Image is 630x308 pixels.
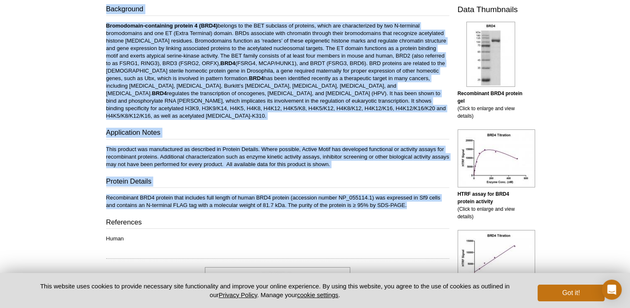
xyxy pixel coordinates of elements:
h3: Protein Details [106,177,449,188]
b: HTRF assay for BRD4 protein activity [458,191,509,204]
img: HTRF assay for BRD4 protein activity [458,230,535,287]
button: Got it! [538,285,604,301]
p: (Click to enlarge and view details) [458,190,524,220]
strong: Bromodomain-containing protein 4 (BRD4) [106,23,218,29]
a: Privacy Policy [219,291,257,298]
p: This product was manufactured as described in Protein Details. Where possible, Active Motif has d... [106,146,449,168]
strong: BRD4 [249,75,264,81]
h3: Application Notes [106,128,449,139]
p: Human [106,235,449,242]
h3: References [106,217,449,229]
p: belongs to the BET subclass of proteins, which are characterized by two N-terminal bromodomains a... [106,22,449,120]
button: cookie settings [297,291,338,298]
h2: Data Thumbnails [458,6,524,13]
b: Recombinant BRD4 protein gel [458,91,523,104]
p: This website uses cookies to provide necessary site functionality and improve your online experie... [26,282,524,299]
div: Open Intercom Messenger [602,280,622,300]
strong: BRD4 [220,60,235,66]
img: HTRF assay for BRD4 protein activity [458,129,535,187]
p: (Click to enlarge and view details) [458,90,524,120]
p: Recombinant BRD4 protein that includes full length of human BRD4 protein (accession number NP_055... [106,194,449,209]
strong: BRD4 [152,90,167,96]
h3: Background [106,4,449,16]
img: Recombinant BRD4 protein gel [466,22,515,87]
